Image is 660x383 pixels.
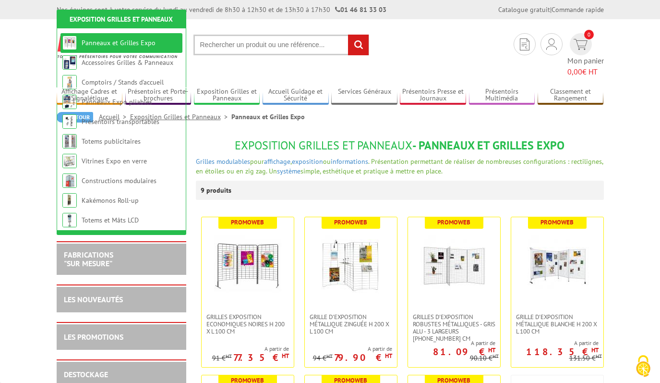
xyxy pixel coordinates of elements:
img: Comptoirs / Stands d'accueil [62,75,77,89]
span: Exposition Grilles et Panneaux [235,138,412,153]
p: 9 produits [201,181,237,200]
p: 79.90 € [334,355,392,360]
a: Accessoires Grilles & Panneaux [82,58,173,67]
a: Grilles Exposition Economiques Noires H 200 x L 100 cm [202,313,294,335]
img: Cookies (fenêtre modale) [631,354,655,378]
a: Exposition Grilles et Panneaux [130,112,231,121]
p: 118.35 € [526,349,599,355]
button: Cookies (fenêtre modale) [626,350,660,383]
sup: HT [596,353,602,359]
span: Grilles Exposition Economiques Noires H 200 x L 100 cm [206,313,289,335]
img: Kakémonos Roll-up [62,193,77,208]
a: informations [331,157,368,166]
span: Grille d'exposition métallique blanche H 200 x L 100 cm [516,313,599,335]
sup: HT [226,353,232,359]
a: Exposition Grilles et Panneaux [70,15,173,24]
img: Grilles d'exposition robustes métalliques - gris alu - 3 largeurs 70-100-120 cm [420,232,488,299]
a: affichage [264,157,290,166]
input: rechercher [348,35,369,55]
a: Grilles d'exposition robustes métalliques - gris alu - 3 largeurs [PHONE_NUMBER] cm [408,313,500,342]
a: devis rapide 0 Mon panier 0,00€ HT [567,33,604,77]
span: 0,00 [567,67,582,76]
a: Accueil Guidage et Sécurité [263,87,329,103]
a: Constructions modulaires [82,176,156,185]
a: Kakémonos Roll-up [82,196,139,205]
img: devis rapide [574,39,588,50]
b: Promoweb [334,218,367,226]
img: Grilles Exposition Economiques Noires H 200 x L 100 cm [214,232,281,299]
strong: 01 46 81 33 03 [335,5,386,14]
a: Totems et Mâts LCD [82,216,139,224]
a: Grille d'exposition métallique blanche H 200 x L 100 cm [511,313,603,335]
p: 131.50 € [569,355,602,362]
p: 77.35 € [233,355,289,360]
li: Panneaux et Grilles Expo [231,112,305,122]
img: devis rapide [520,38,529,50]
a: Exposition Grilles et Panneaux [194,87,260,103]
div: Nos équipes sont à votre service du lundi au vendredi de 8h30 à 12h30 et de 13h30 à 17h30 [57,5,386,14]
a: DESTOCKAGE [64,370,108,379]
img: Présentoirs transportables [62,114,77,129]
img: Grille d'exposition métallique Zinguée H 200 x L 100 cm [317,232,384,299]
img: Accessoires Grilles & Panneaux [62,55,77,70]
img: Panneaux et Grilles Expo [62,36,77,50]
sup: HT [488,346,495,354]
span: € HT [567,66,604,77]
a: Affichage Cadres et Signalétique [57,87,123,103]
span: A partir de [511,339,599,347]
img: Constructions modulaires [62,173,77,188]
span: A partir de [408,339,495,347]
input: Rechercher un produit ou une référence... [193,35,369,55]
a: Grille d'exposition métallique Zinguée H 200 x L 100 cm [305,313,397,335]
a: Comptoirs / Stands d'accueil [82,78,164,86]
p: 81.09 € [433,349,495,355]
img: Totems et Mâts LCD [62,213,77,227]
a: Commande rapide [552,5,604,14]
sup: HT [282,352,289,360]
img: Grille d'exposition métallique blanche H 200 x L 100 cm [524,232,591,299]
img: devis rapide [546,38,557,50]
span: Mon panier [567,55,604,77]
a: Panneaux et Grilles Expo [82,38,156,47]
h1: - Panneaux et Grilles Expo [196,139,604,152]
a: Classement et Rangement [538,87,604,103]
a: Services Généraux [331,87,397,103]
a: exposition [292,157,323,166]
a: Vitrines Expo en verre [82,157,147,165]
a: système [277,167,300,175]
a: LES NOUVEAUTÉS [64,295,123,304]
a: Présentoirs transportables [82,117,159,126]
img: Vitrines Expo en verre [62,154,77,168]
span: pour , ou . Présentation permettant de réaliser de nombreuses configurations : rectilignes, en ét... [196,157,603,175]
sup: HT [492,353,499,359]
img: Totems publicitaires [62,134,77,148]
a: Présentoirs et Porte-brochures [125,87,192,103]
a: LES PROMOTIONS [64,332,123,342]
sup: HT [385,352,392,360]
a: Grilles [196,157,215,166]
a: Catalogue gratuit [498,5,550,14]
span: A partir de [212,345,289,353]
span: Grilles d'exposition robustes métalliques - gris alu - 3 largeurs [PHONE_NUMBER] cm [413,313,495,342]
sup: HT [591,346,599,354]
p: 94 € [313,355,333,362]
b: Promoweb [540,218,574,226]
p: 91 € [212,355,232,362]
span: A partir de [313,345,392,353]
b: Promoweb [437,218,470,226]
sup: HT [326,353,333,359]
b: Promoweb [231,218,264,226]
p: 90.10 € [470,355,499,362]
span: 0 [584,30,594,39]
a: modulables [216,157,250,166]
span: Grille d'exposition métallique Zinguée H 200 x L 100 cm [310,313,392,335]
a: Présentoirs Presse et Journaux [400,87,466,103]
div: | [498,5,604,14]
a: Présentoirs Multimédia [469,87,535,103]
a: FABRICATIONS"Sur Mesure" [64,250,113,268]
a: Totems publicitaires [82,137,141,146]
